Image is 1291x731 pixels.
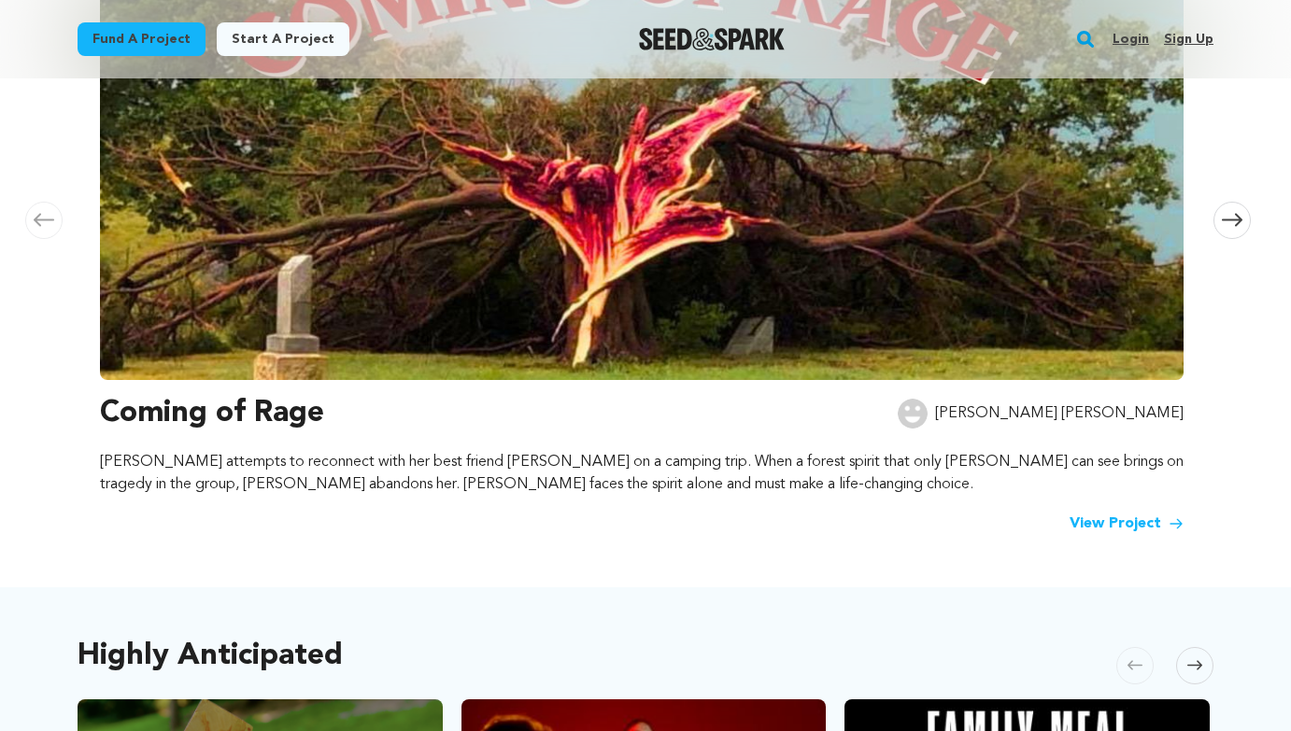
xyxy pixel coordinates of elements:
a: Seed&Spark Homepage [639,28,786,50]
a: Sign up [1164,24,1213,54]
a: Login [1113,24,1149,54]
p: [PERSON_NAME] attempts to reconnect with her best friend [PERSON_NAME] on a camping trip. When a ... [100,451,1184,496]
img: Seed&Spark Logo Dark Mode [639,28,786,50]
h3: Coming of Rage [100,391,324,436]
a: Fund a project [78,22,206,56]
img: user.png [898,399,928,429]
a: View Project [1070,513,1184,535]
p: [PERSON_NAME] [PERSON_NAME] [935,402,1184,425]
h2: Highly Anticipated [78,643,343,669]
a: Start a project [217,22,349,56]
